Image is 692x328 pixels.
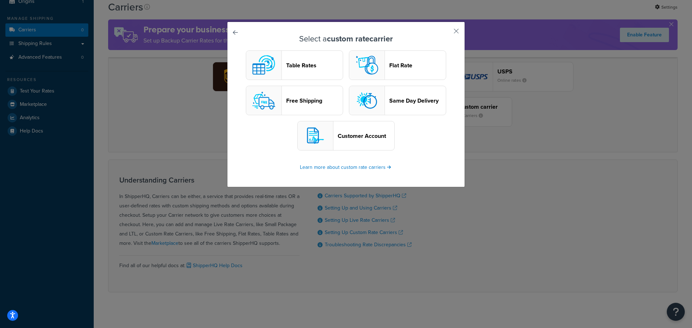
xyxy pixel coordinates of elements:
img: customerAccount logo [301,121,330,150]
img: sameday logo [352,86,381,115]
img: custom logo [249,51,278,80]
button: custom logoTable Rates [246,50,343,80]
button: customerAccount logoCustomer Account [297,121,395,150]
header: Flat Rate [389,62,446,69]
header: Customer Account [338,132,394,139]
header: Same Day Delivery [389,97,446,104]
img: flat logo [352,51,381,80]
button: free logoFree Shipping [246,86,343,115]
button: flat logoFlat Rate [349,50,446,80]
header: Free Shipping [286,97,343,104]
button: sameday logoSame Day Delivery [349,86,446,115]
header: Table Rates [286,62,343,69]
img: free logo [249,86,278,115]
strong: custom rate carrier [327,33,393,45]
h3: Select a [245,35,447,43]
a: Learn more about custom rate carriers [300,163,392,171]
